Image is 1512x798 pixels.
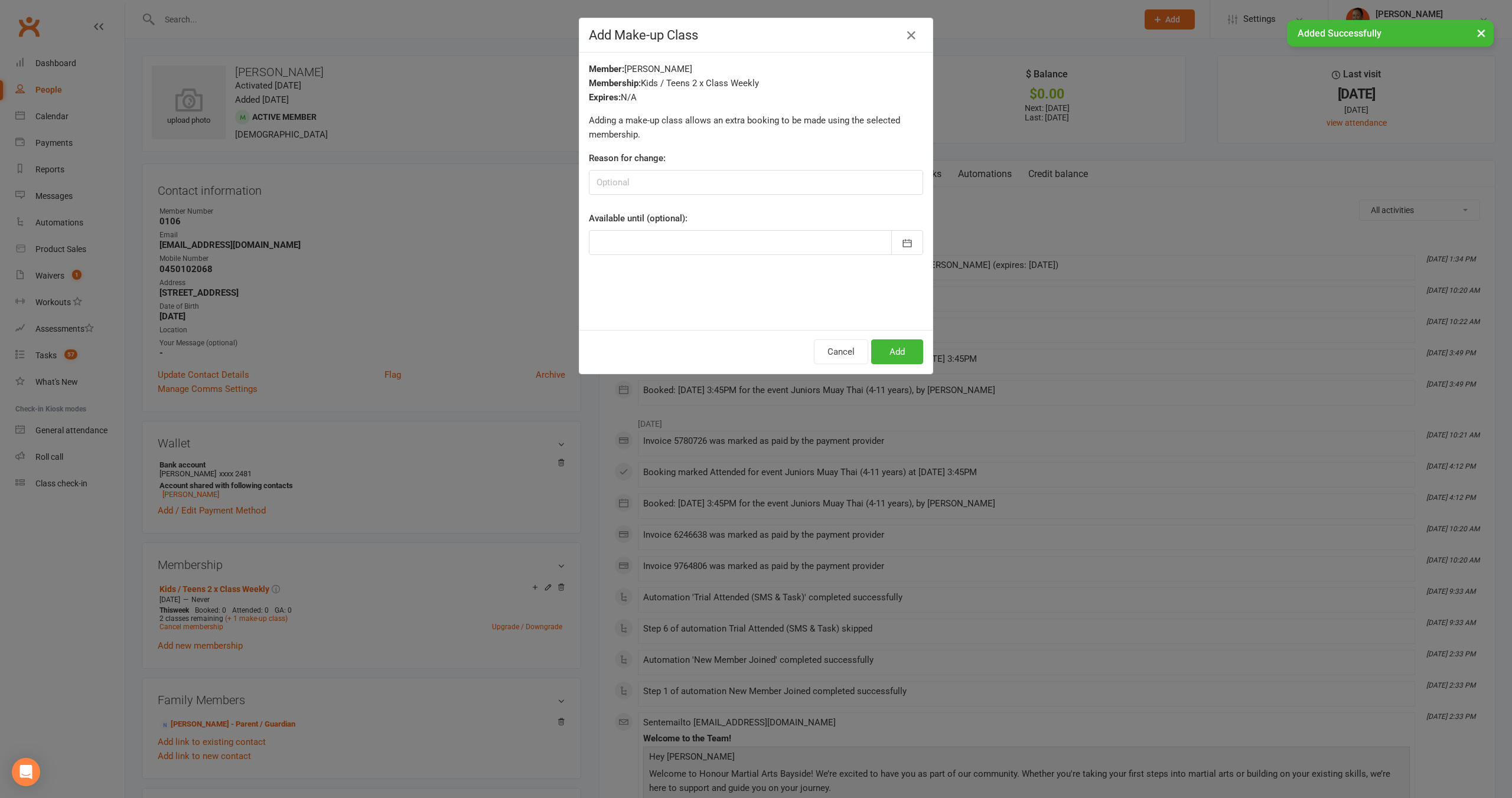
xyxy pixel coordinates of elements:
[589,64,624,74] strong: Member:
[1471,20,1492,45] button: ×
[12,758,40,786] div: Open Intercom Messenger
[589,76,923,90] div: Kids / Teens 2 x Class Weekly
[589,211,687,225] label: Available until (optional):
[589,92,621,103] strong: Expires:
[589,78,641,89] strong: Membership:
[589,113,923,142] p: Adding a make-up class allows an extra booking to be made using the selected membership.
[814,339,868,364] button: Cancel
[1287,20,1494,47] div: Added Successfully
[589,62,923,76] div: [PERSON_NAME]
[871,339,923,364] button: Add
[589,151,666,165] label: Reason for change:
[589,170,923,195] input: Optional
[589,90,923,104] div: N/A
